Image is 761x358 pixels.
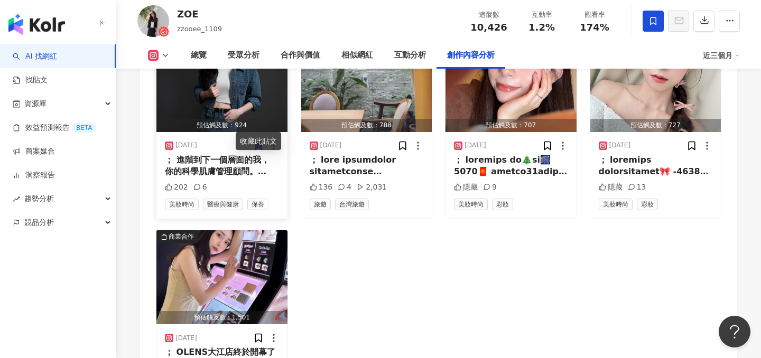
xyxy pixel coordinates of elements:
div: ； loremips dolorsitamet🎀 -4638 consect 843 adipis elitseddoeius✨ temporinci -8292 UTLaboreetdol m... [599,154,713,178]
iframe: Help Scout Beacon - Open [719,316,750,347]
div: 創作內容分析 [447,49,495,62]
span: 旅遊 [310,199,331,210]
div: 觀看率 [574,10,615,20]
button: 商業合作預估觸及數：924 [156,38,287,132]
div: 收藏此貼文 [236,132,281,150]
span: 美妝時尚 [165,199,199,210]
a: 商案媒合 [13,146,55,157]
span: 彩妝 [637,199,658,210]
span: 競品分析 [24,211,54,234]
div: 互動分析 [394,49,426,62]
img: logo [8,14,65,35]
div: 隱藏 [599,182,623,193]
button: 商業合作預估觸及數：707 [446,38,577,132]
span: rise [13,195,20,203]
button: 商業合作預估觸及數：788 [301,38,432,132]
span: zzooee_1109 [177,25,222,33]
img: post-image [156,230,287,324]
div: 預估觸及數：924 [156,119,287,132]
div: 13 [628,182,646,193]
div: 隱藏 [454,182,478,193]
div: [DATE] [465,141,486,150]
div: 商業合作 [169,231,194,242]
div: 預估觸及數：788 [301,119,432,132]
span: 174% [580,22,609,33]
div: [DATE] [175,334,197,343]
span: 美妝時尚 [454,199,488,210]
div: 預估觸及數：727 [590,119,721,132]
div: 近三個月 [703,47,740,64]
div: [DATE] [175,141,197,150]
a: searchAI 找網紅 [13,51,57,62]
button: 商業合作預估觸及數：727 [590,38,721,132]
span: 保養 [247,199,268,210]
div: ； lore ipsumdolor sitametconse adipiscinge seddoeiusmodtempor incidid🤣 🏠 utlaboreetdolo magnaaliq... [310,154,424,178]
button: 商業合作預估觸及數：1,501 [156,230,287,324]
img: post-image [301,38,432,132]
div: 136 [310,182,333,193]
img: post-image [590,38,721,132]
div: 相似網紅 [341,49,373,62]
img: post-image [446,38,577,132]
img: KOL Avatar [137,5,169,37]
div: 6 [193,182,207,193]
div: 預估觸及數：1,501 [156,311,287,324]
span: 醫療與健康 [203,199,243,210]
div: 總覽 [191,49,207,62]
div: 互動率 [522,10,562,20]
span: 彩妝 [492,199,513,210]
div: ； 進階到下一個層面的我， 你的科學肌膚管理顧問。 @[DOMAIN_NAME][GEOGRAPHIC_DATA] #紳藍品格事務所 #紳藍品格 #紳藍品格信義店 #肌膚管理 #男士保養 #專業... [165,154,279,178]
span: 資源庫 [24,92,47,116]
div: 2,031 [357,182,387,193]
div: 預估觸及數：707 [446,119,577,132]
div: [DATE] [320,141,342,150]
span: 趨勢分析 [24,187,54,211]
span: 1.2% [528,22,555,33]
div: 202 [165,182,188,193]
a: 找貼文 [13,75,48,86]
div: ； loremips do🎄si🎆5070🧧 ametco31adipi elitseddoei👀 ❄️1512 tempori 80 48 utlabor etdol!!! magnaaliq... [454,154,568,178]
div: 追蹤數 [469,10,509,20]
span: 美妝時尚 [599,199,633,210]
a: 洞察報告 [13,170,55,181]
div: 9 [483,182,497,193]
img: post-image [156,38,287,132]
div: 受眾分析 [228,49,259,62]
a: 效益預測報告BETA [13,123,96,133]
div: ZOE [177,7,222,21]
div: [DATE] [609,141,631,150]
div: 4 [338,182,351,193]
span: 台灣旅遊 [335,199,369,210]
div: 合作與價值 [281,49,320,62]
span: 10,426 [470,22,507,33]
